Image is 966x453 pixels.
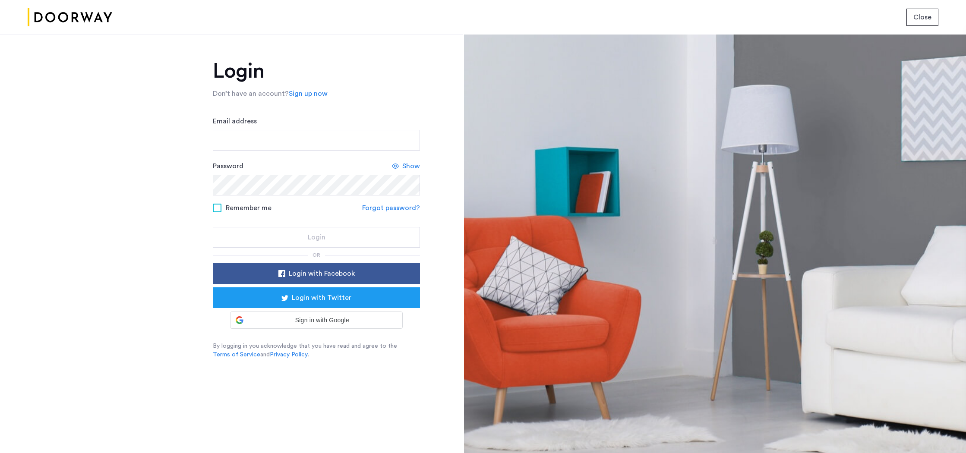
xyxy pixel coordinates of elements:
[213,287,420,308] button: button
[289,88,328,99] a: Sign up now
[270,350,308,359] a: Privacy Policy
[230,311,403,329] div: Sign in with Google
[213,350,260,359] a: Terms of Service
[213,90,289,97] span: Don’t have an account?
[247,316,397,325] span: Sign in with Google
[313,252,320,258] span: or
[289,268,355,279] span: Login with Facebook
[906,9,938,26] button: button
[913,12,931,22] span: Close
[28,1,112,34] img: logo
[308,232,325,242] span: Login
[213,116,257,126] label: Email address
[213,227,420,248] button: button
[226,203,271,213] span: Remember me
[402,161,420,171] span: Show
[213,342,420,359] p: By logging in you acknowledge that you have read and agree to the and .
[213,61,420,82] h1: Login
[213,263,420,284] button: button
[213,161,243,171] label: Password
[292,293,351,303] span: Login with Twitter
[362,203,420,213] a: Forgot password?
